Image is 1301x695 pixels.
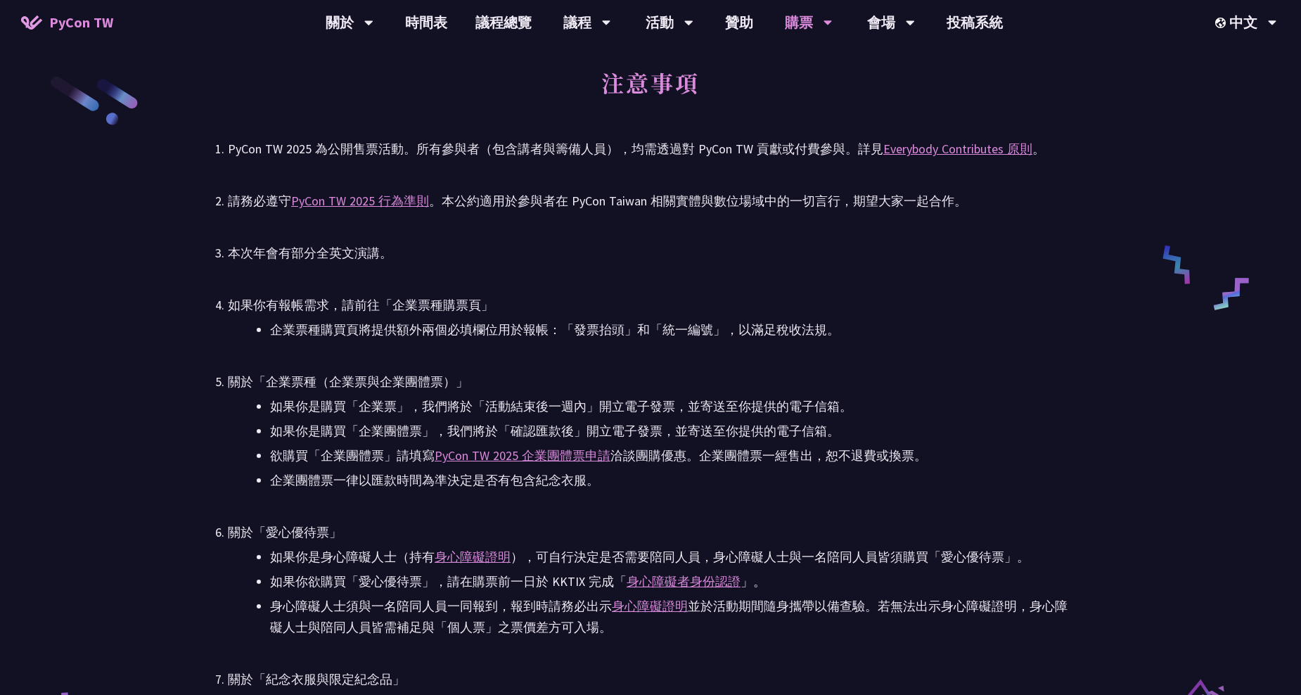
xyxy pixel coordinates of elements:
[270,396,1073,417] li: 如果你是購買「企業票」，我們將於「活動結束後一週內」開立電子發票，並寄送至你提供的電子信箱。
[270,470,1073,491] li: 企業團體票一律以匯款時間為準決定是否有包含紀念衣服。
[270,445,1073,466] li: 欲購買「企業團體票」請填寫 洽談團購優惠。企業團體票一經售出，恕不退費或換票。
[228,669,1073,690] div: 關於「紀念衣服與限定紀念品」
[291,193,429,209] a: PyCon TW 2025 行為準則
[49,12,113,33] span: PyCon TW
[883,141,1032,157] a: Everybody Contributes 原則
[7,5,127,40] a: PyCon TW
[228,139,1073,160] div: PyCon TW 2025 為公開售票活動。所有參與者（包含講者與籌備人員），均需透過對 PyCon TW 貢獻或付費參與。詳見 。
[435,447,610,464] a: PyCon TW 2025 企業團體票申請
[228,371,1073,393] div: 關於「企業票種（企業票與企業團體票）」
[270,571,1073,592] li: 如果你欲購買「愛心優待票」，請在購票前一日於 KKTIX 完成「 」。
[228,191,1073,212] div: 請務必遵守 。本公約適用於參與者在 PyCon Taiwan 相關實體與數位場域中的一切言行，期望大家一起合作。
[228,54,1073,132] h2: 注意事項
[435,549,511,565] a: 身心障礙證明
[228,243,1073,264] div: 本次年會有部分全英文演講。
[270,421,1073,442] li: 如果你是購買「企業團體票」，我們將於「確認匯款後」開立電子發票，並寄送至你提供的電子信箱。
[627,573,741,589] a: 身心障礙者身份認證
[228,522,1073,543] div: 關於「愛心優待票」
[1215,18,1229,28] img: Locale Icon
[270,596,1073,638] li: 身心障礙人士須與一名陪同人員一同報到，報到時請務必出示 並於活動期間隨身攜帶以備查驗。若無法出示身心障礙證明，身心障礙人士與陪同人員皆需補足與「個人票」之票價差方可入場。
[270,547,1073,568] li: 如果你是身心障礙人士（持有 ），可自行決定是否需要陪同人員，身心障礙人士與一名陪同人員皆須購買「愛心優待票」。
[21,15,42,30] img: Home icon of PyCon TW 2025
[270,319,1073,340] li: 企業票種購買頁將提供額外兩個必填欄位用於報帳：「發票抬頭」和「統一編號」，以滿足稅收法規。
[228,295,1073,316] div: 如果你有報帳需求，請前往「企業票種購票頁」
[612,598,688,614] a: 身心障礙證明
